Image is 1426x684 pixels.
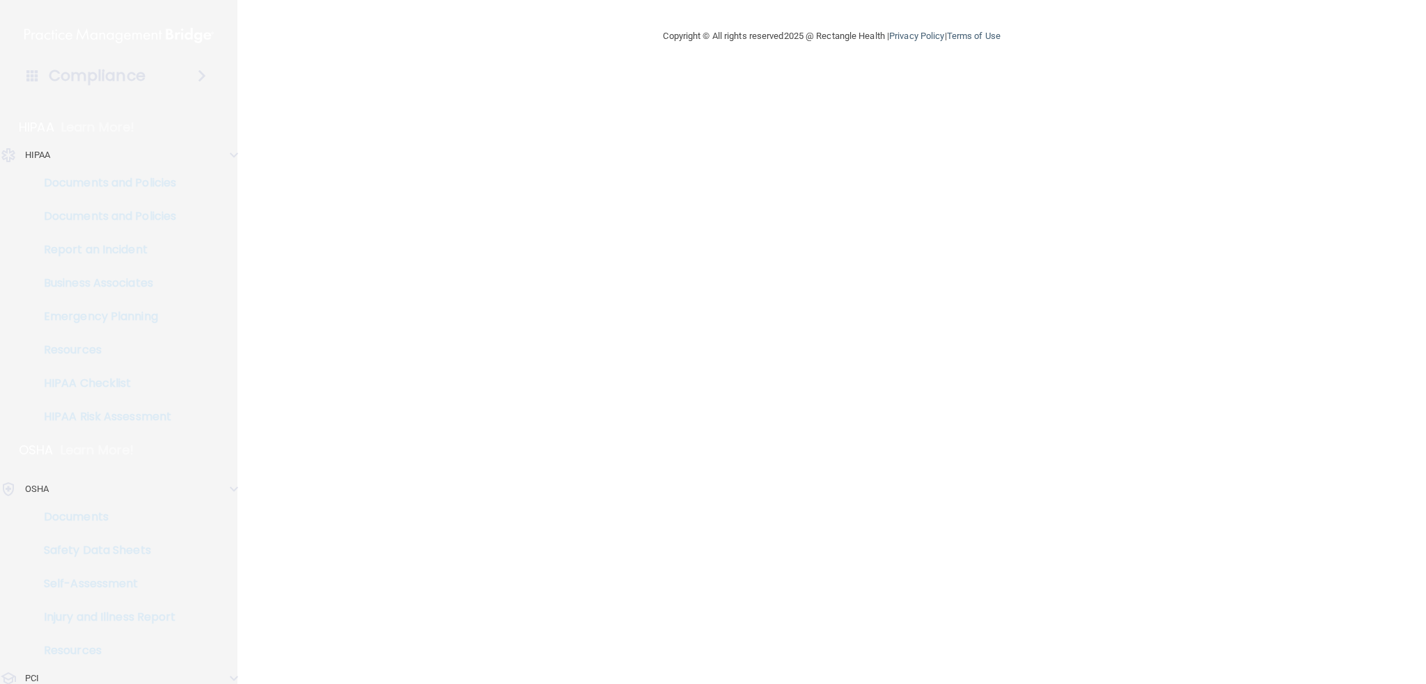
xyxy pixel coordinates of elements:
[24,22,214,49] img: PMB logo
[9,644,199,658] p: Resources
[25,481,49,498] p: OSHA
[578,14,1086,58] div: Copyright © All rights reserved 2025 @ Rectangle Health | |
[9,610,199,624] p: Injury and Illness Report
[61,442,134,459] p: Learn More!
[61,119,135,136] p: Learn More!
[9,376,199,390] p: HIPAA Checklist
[947,31,1001,41] a: Terms of Use
[9,510,199,524] p: Documents
[9,577,199,591] p: Self-Assessment
[25,147,51,164] p: HIPAA
[19,442,54,459] p: OSHA
[9,343,199,357] p: Resources
[9,176,199,190] p: Documents and Policies
[889,31,944,41] a: Privacy Policy
[9,310,199,324] p: Emergency Planning
[9,410,199,424] p: HIPAA Risk Assessment
[9,243,199,257] p: Report an Incident
[9,209,199,223] p: Documents and Policies
[9,276,199,290] p: Business Associates
[19,119,54,136] p: HIPAA
[9,543,199,557] p: Safety Data Sheets
[49,66,146,86] h4: Compliance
